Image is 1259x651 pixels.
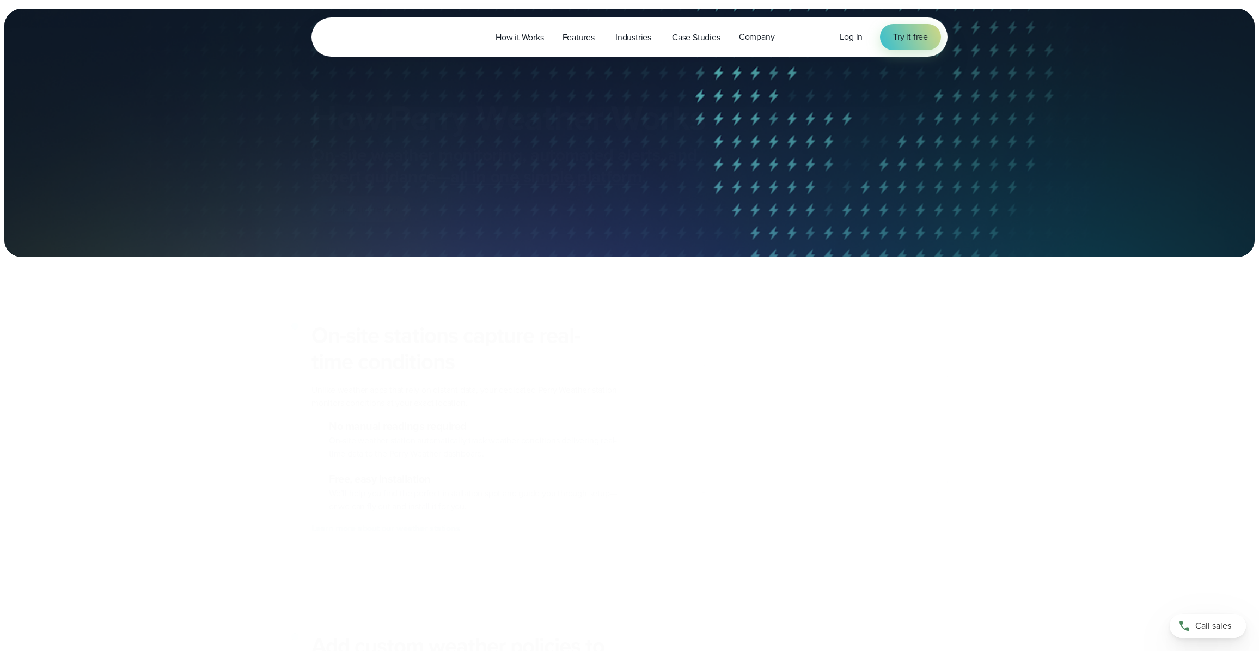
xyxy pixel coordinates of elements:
span: Industries [615,31,651,44]
span: Company [739,31,775,44]
a: Call sales [1170,614,1246,638]
span: Case Studies [672,31,720,44]
a: How it Works [486,26,553,48]
a: Log in [840,31,863,44]
span: Call sales [1195,619,1231,632]
span: How it Works [496,31,544,44]
span: Try it free [893,31,928,44]
a: Try it free [880,24,941,50]
span: Log in [840,31,863,43]
a: Case Studies [663,26,730,48]
span: Features [563,31,595,44]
